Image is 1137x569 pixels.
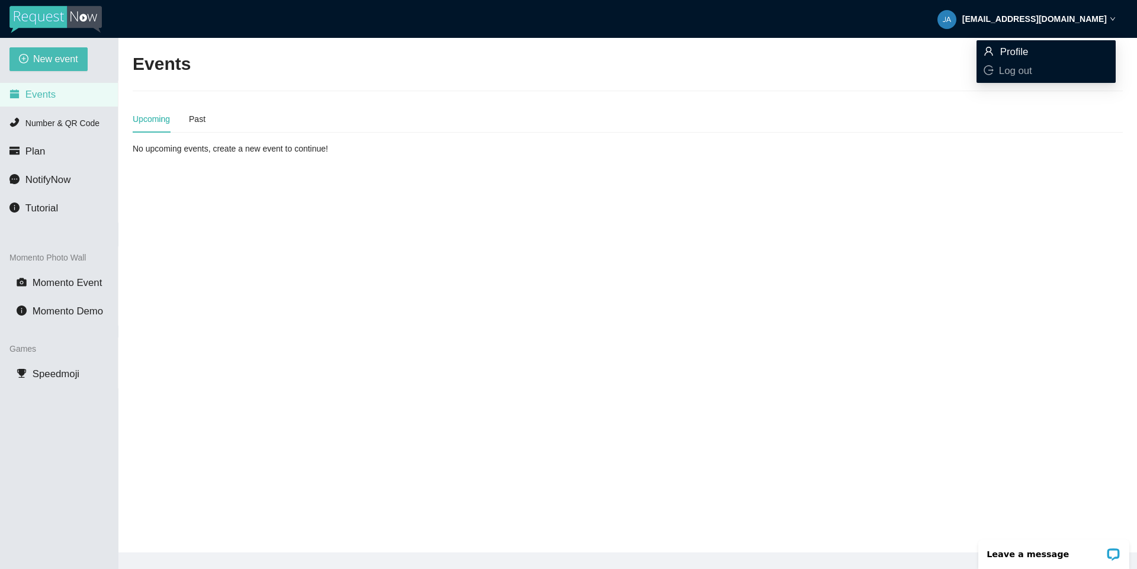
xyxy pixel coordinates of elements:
[17,277,27,287] span: camera
[25,118,99,128] span: Number & QR Code
[962,14,1107,24] strong: [EMAIL_ADDRESS][DOMAIN_NAME]
[9,47,88,71] button: plus-circleNew event
[189,112,205,126] div: Past
[984,46,994,56] span: user
[17,368,27,378] span: trophy
[9,174,20,184] span: message
[1000,46,1029,57] span: Profile
[999,65,1032,76] span: Log out
[17,306,27,316] span: info-circle
[25,202,58,214] span: Tutorial
[9,146,20,156] span: credit-card
[33,52,78,66] span: New event
[25,89,56,100] span: Events
[971,532,1137,569] iframe: LiveChat chat widget
[25,174,70,185] span: NotifyNow
[984,65,994,75] span: logout
[133,112,170,126] div: Upcoming
[33,368,79,380] span: Speedmoji
[33,277,102,288] span: Momento Event
[9,89,20,99] span: calendar
[937,10,956,29] img: f413747de150cfaa90ab594ab84ce6bc
[9,6,102,33] img: RequestNow
[19,54,28,65] span: plus-circle
[9,117,20,127] span: phone
[133,52,191,76] h2: Events
[9,202,20,213] span: info-circle
[25,146,46,157] span: Plan
[1110,16,1116,22] span: down
[133,142,457,155] div: No upcoming events, create a new event to continue!
[33,306,103,317] span: Momento Demo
